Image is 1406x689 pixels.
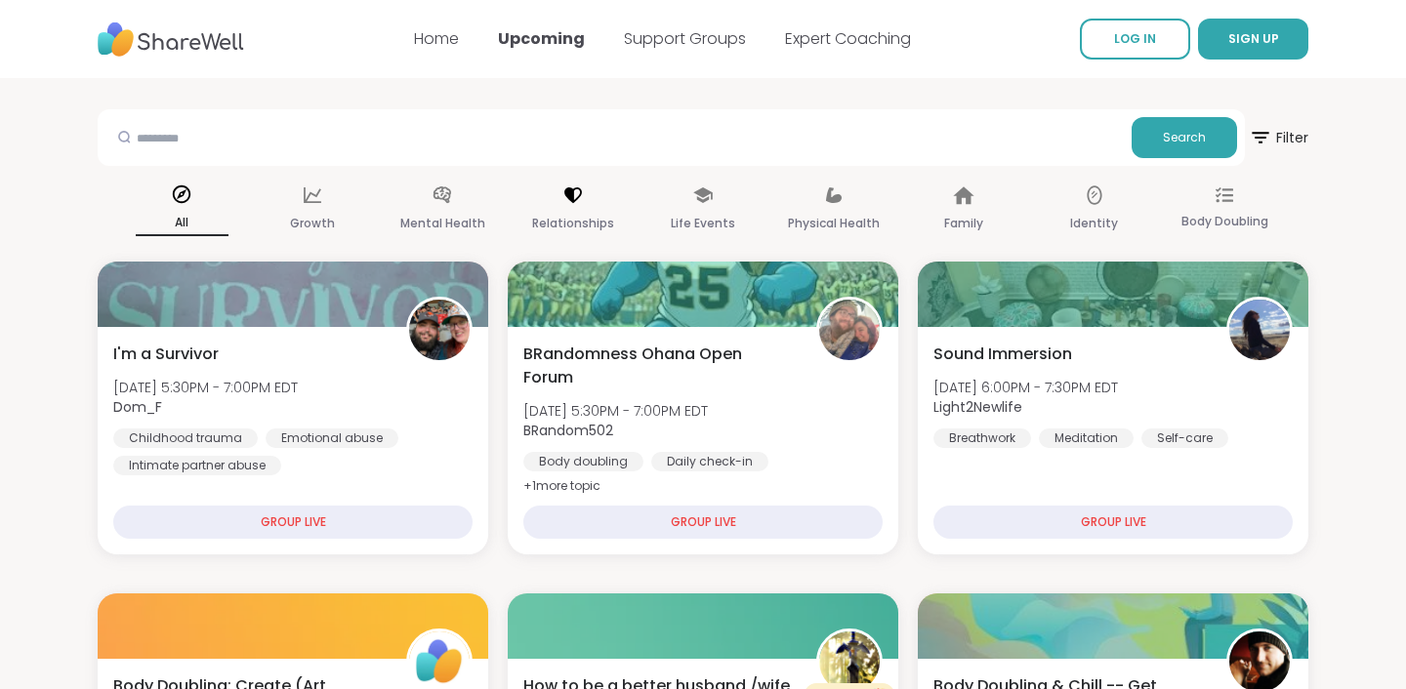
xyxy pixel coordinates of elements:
p: Growth [290,212,335,235]
img: BRandom502 [819,300,880,360]
span: Filter [1249,114,1308,161]
span: Search [1163,129,1206,146]
a: Support Groups [624,27,746,50]
b: Light2Newlife [933,397,1022,417]
a: LOG IN [1080,19,1190,60]
img: Light2Newlife [1229,300,1290,360]
button: Filter [1249,109,1308,166]
p: Relationships [532,212,614,235]
div: GROUP LIVE [113,506,473,539]
p: Body Doubling [1181,210,1268,233]
span: SIGN UP [1228,30,1279,47]
button: Search [1132,117,1237,158]
div: Emotional abuse [266,428,398,448]
img: ShareWell Nav Logo [98,13,244,66]
div: Intimate partner abuse [113,456,281,475]
div: Daily check-in [651,452,768,471]
span: BRandomness Ohana Open Forum [523,343,795,389]
img: Dom_F [409,300,470,360]
a: Upcoming [498,27,585,50]
span: [DATE] 5:30PM - 7:00PM EDT [113,378,298,397]
span: I'm a Survivor [113,343,219,366]
div: GROUP LIVE [523,506,883,539]
div: Childhood trauma [113,428,258,448]
p: Physical Health [788,212,880,235]
p: Mental Health [400,212,485,235]
p: Family [944,212,983,235]
div: GROUP LIVE [933,506,1293,539]
button: SIGN UP [1198,19,1308,60]
p: Identity [1070,212,1118,235]
b: BRandom502 [523,421,613,440]
b: Dom_F [113,397,162,417]
div: Self-care [1141,428,1228,448]
span: [DATE] 5:30PM - 7:00PM EDT [523,401,708,421]
p: All [136,211,228,236]
span: [DATE] 6:00PM - 7:30PM EDT [933,378,1118,397]
div: Breathwork [933,428,1031,448]
span: Sound Immersion [933,343,1072,366]
div: Body doubling [523,452,643,471]
span: LOG IN [1114,30,1156,47]
div: Meditation [1039,428,1134,448]
a: Home [414,27,459,50]
p: Life Events [671,212,735,235]
a: Expert Coaching [785,27,911,50]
